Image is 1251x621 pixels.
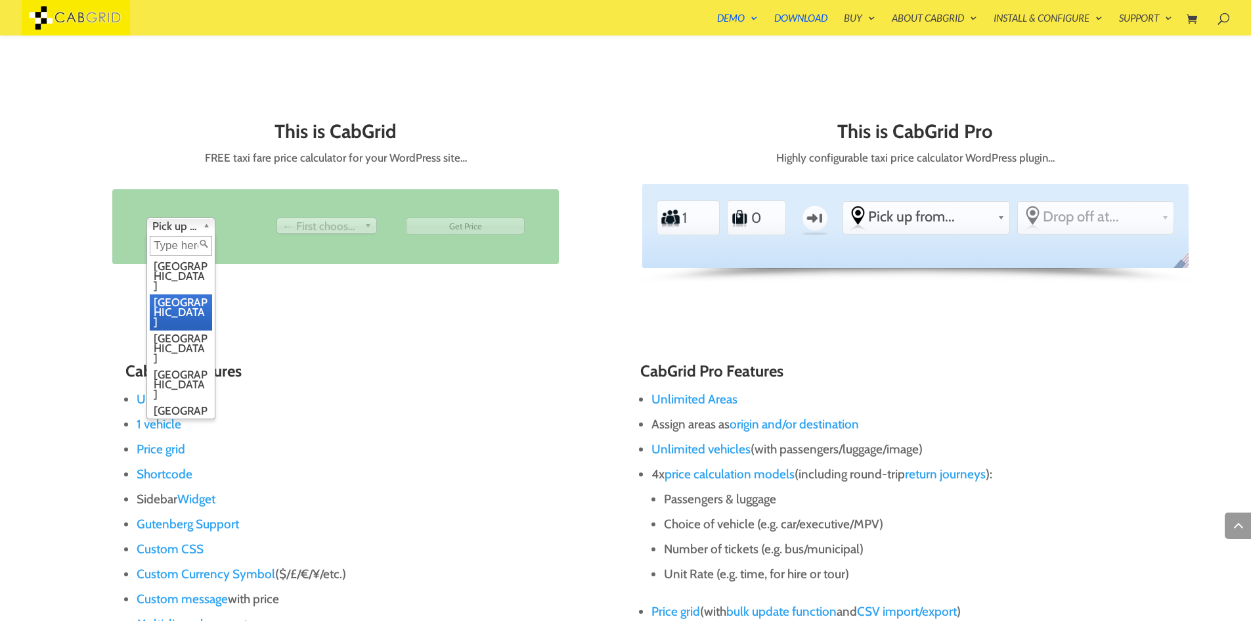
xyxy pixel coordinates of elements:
[150,294,212,331] li: [GEOGRAPHIC_DATA]
[843,202,1009,231] div: Select the place the starting address falls within
[664,512,1126,537] li: Choice of vehicle (e.g. car/executive/MPV)
[22,9,130,23] a: CabGrid Taxi Plugin
[62,149,609,168] p: FREE taxi fare price calculator for your WordPress site…
[796,199,834,237] label: One-way
[177,492,215,507] a: Widget
[994,13,1103,35] a: Install & Configure
[682,203,713,233] input: Number of Passengers
[150,236,212,256] input: Type here to filter list...
[137,442,185,457] a: Price grid
[137,417,181,432] a: 1 vehicle
[726,604,837,619] a: bulk update function
[1171,251,1198,279] span: English
[651,392,737,407] a: Unlimited Areas
[150,403,212,439] li: [GEOGRAPHIC_DATA]
[868,208,992,225] span: Pick up from...
[137,591,228,607] a: Custom message
[150,258,212,294] li: [GEOGRAPHIC_DATA]
[406,218,525,235] input: Get Price
[664,562,1126,587] li: Unit Rate (e.g. time, for hire or tour)
[125,363,611,386] h3: CabGrid Features
[137,566,275,582] a: Custom Currency Symbol
[651,412,1126,437] li: Assign areas as
[651,437,1126,462] li: (with passengers/luggage/image)
[137,467,192,482] a: Shortcode
[730,417,859,432] a: origin and/or destination
[651,462,1126,599] li: 4x (including round-trip ):
[150,331,212,367] li: [GEOGRAPHIC_DATA]
[137,541,204,557] a: Custom CSS
[137,517,239,532] a: Gutenberg Support
[642,121,1189,149] h2: This is CabGrid Pro
[137,487,611,512] li: Sidebar
[844,13,875,35] a: Buy
[651,604,700,619] a: Price grid
[137,562,611,587] li: ($/£/€/¥/etc.)
[146,218,215,234] div: Pick up
[892,13,977,35] a: About CabGrid
[664,487,1126,512] li: Passengers & luggage
[661,204,681,233] label: Number of Passengers
[857,604,957,619] a: CSV import/export
[651,442,751,457] a: Unlimited vehicles
[642,149,1189,168] p: Highly configurable taxi price calculator WordPress plugin…
[137,587,611,612] li: with price
[665,467,795,482] a: price calculation models
[62,121,609,149] h2: This is CabGrid
[276,218,377,234] div: Drop off
[640,363,1126,386] h3: CabGrid Pro Features
[150,367,212,403] li: [GEOGRAPHIC_DATA]
[137,392,213,407] a: Up to 10 areas
[774,13,827,35] a: Download
[282,218,359,234] span: ← First choose pick up
[1119,13,1172,35] a: Support
[730,204,749,233] label: Number of Suitcases
[717,13,758,35] a: Demo
[1018,202,1174,231] div: Select the place the destination address is within
[664,537,1126,562] li: Number of tickets (e.g. bus/municipal)
[1043,208,1156,225] span: Drop off at...
[905,467,986,482] a: return journeys
[152,218,198,234] span: Pick up from
[750,203,781,233] input: Number of Suitcases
